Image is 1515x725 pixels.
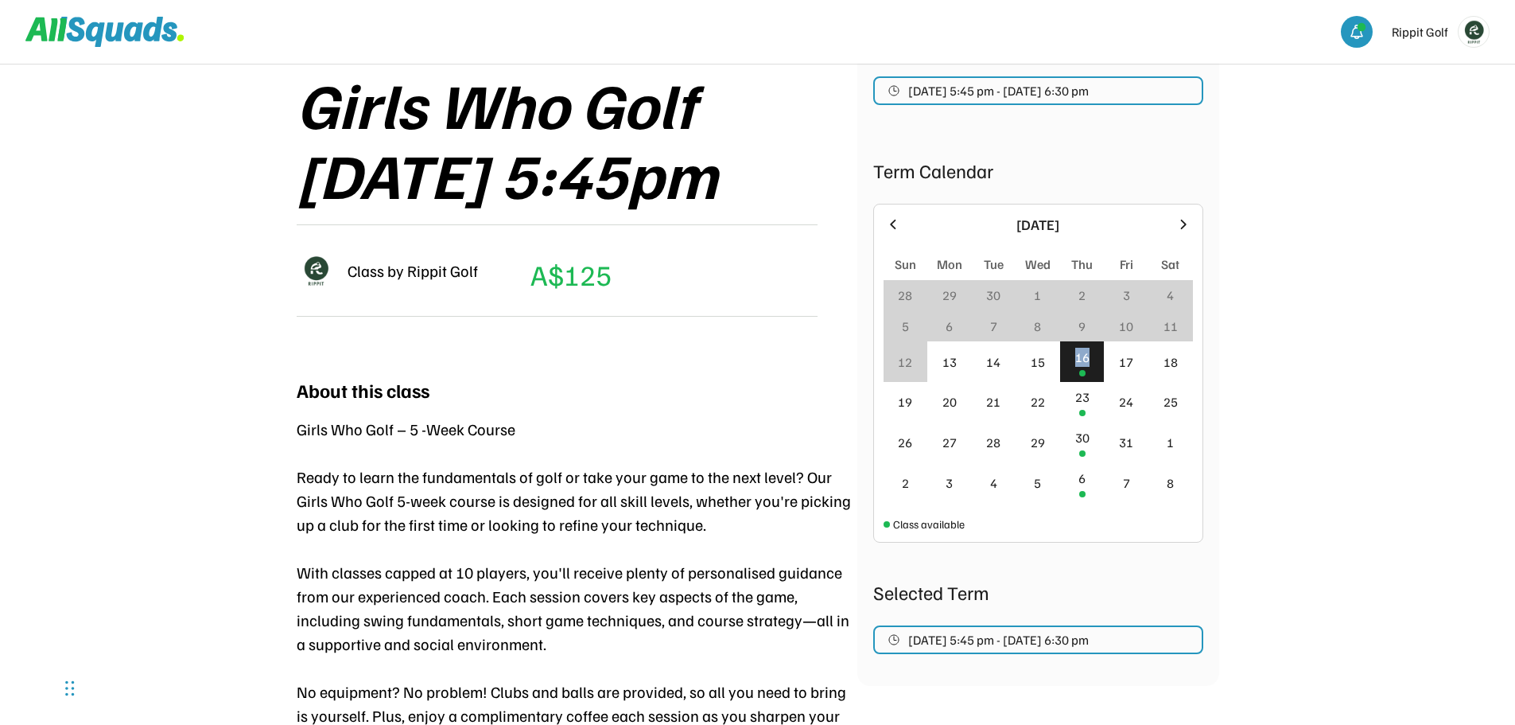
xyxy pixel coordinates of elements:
div: 18 [1163,353,1178,372]
div: 28 [898,286,912,305]
div: 13 [942,353,957,372]
div: [DATE] [911,214,1166,236]
div: 29 [1031,433,1045,452]
div: 4 [1167,286,1174,305]
div: 9 [1078,317,1086,336]
div: 3 [946,474,953,493]
div: 1 [1034,286,1041,305]
div: 2 [1078,286,1086,305]
div: 8 [1034,317,1041,336]
div: Selected Term [873,578,1203,606]
div: 12 [898,353,912,372]
div: 23 [1075,388,1090,407]
div: 15 [1031,353,1045,372]
div: 30 [986,286,1000,305]
div: 22 [1031,392,1045,411]
div: 30 [1075,428,1090,447]
div: 19 [898,392,912,411]
div: Rippit Golf [1392,22,1448,41]
div: Sun [895,255,916,274]
button: [DATE] 5:45 pm - [DATE] 6:30 pm [873,626,1203,654]
div: 7 [990,317,997,336]
div: 8 [1167,474,1174,493]
div: 29 [942,286,957,305]
img: Rippitlogov2_green.png [1459,17,1489,47]
div: Class by Rippit Golf [348,259,478,283]
div: 16 [1075,348,1090,367]
img: bell-03%20%281%29.svg [1349,24,1365,40]
div: 5 [1034,474,1041,493]
div: 11 [1163,317,1178,336]
div: 28 [986,433,1000,452]
div: Girls Who Golf [DATE] 5:45pm [297,68,857,209]
div: Sat [1161,255,1179,274]
div: 21 [986,392,1000,411]
div: Wed [1025,255,1051,274]
div: 7 [1123,474,1130,493]
div: 31 [1119,433,1133,452]
div: A$125 [530,253,612,296]
div: 3 [1123,286,1130,305]
div: 1 [1167,433,1174,452]
div: 20 [942,392,957,411]
div: Fri [1120,255,1133,274]
div: 6 [946,317,953,336]
span: [DATE] 5:45 pm - [DATE] 6:30 pm [908,633,1089,646]
div: Term Calendar [873,156,1203,185]
div: 5 [902,317,909,336]
div: 25 [1163,392,1178,411]
div: Mon [937,255,962,274]
div: 6 [1078,469,1086,488]
button: [DATE] 5:45 pm - [DATE] 6:30 pm [873,76,1203,105]
div: 14 [986,353,1000,372]
div: 26 [898,433,912,452]
span: [DATE] 5:45 pm - [DATE] 6:30 pm [908,84,1089,97]
div: 10 [1119,317,1133,336]
img: Rippitlogov2_green.png [297,251,335,290]
div: 17 [1119,353,1133,372]
div: 2 [902,474,909,493]
div: Thu [1071,255,1093,274]
div: Tue [984,255,1004,274]
div: Class available [893,516,965,532]
div: About this class [297,376,429,404]
div: 4 [990,474,997,493]
div: 24 [1119,392,1133,411]
div: 27 [942,433,957,452]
